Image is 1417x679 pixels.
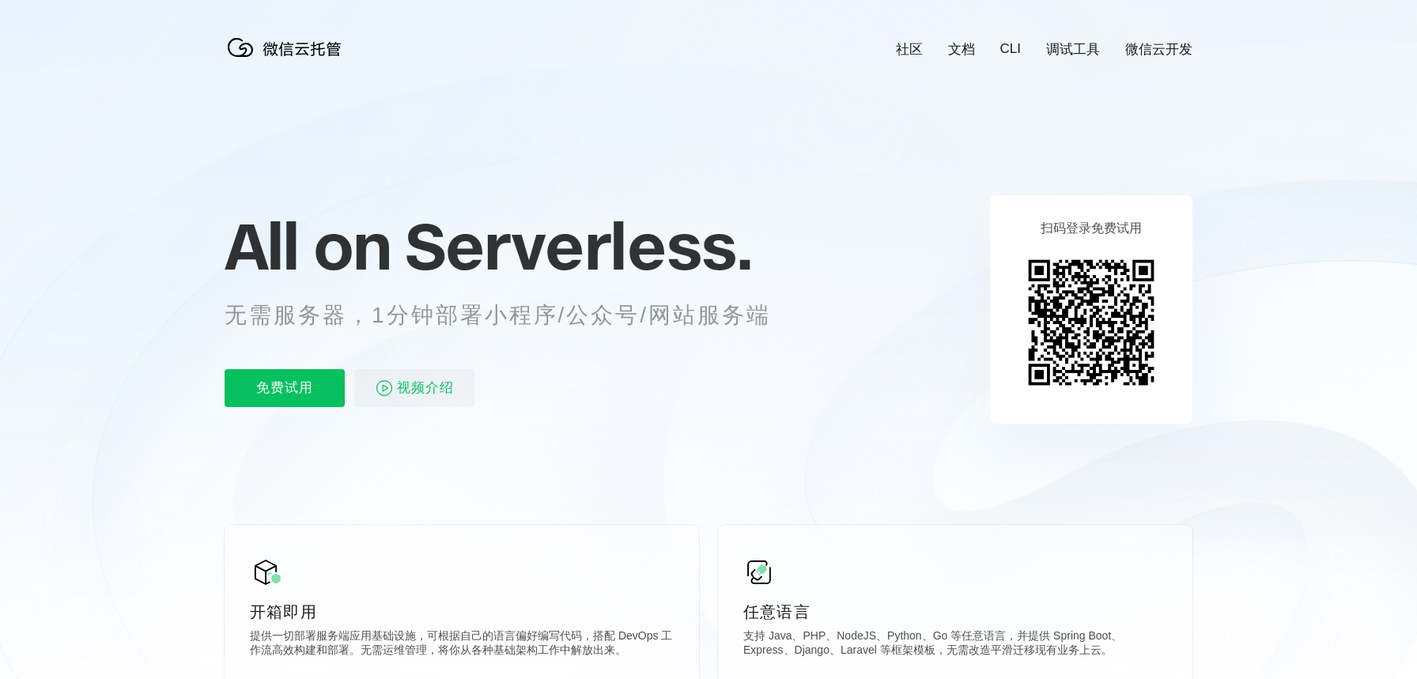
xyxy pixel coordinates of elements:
[225,32,351,63] img: 微信云托管
[397,369,454,407] span: 视频介绍
[1125,40,1192,58] a: 微信云开发
[225,52,351,66] a: 微信云托管
[225,300,800,331] p: 无需服务器，1分钟部署小程序/公众号/网站服务端
[743,629,1167,661] p: 支持 Java、PHP、NodeJS、Python、Go 等任意语言，并提供 Spring Boot、Express、Django、Laravel 等框架模板，无需改造平滑迁移现有业务上云。
[1046,40,1100,58] a: 调试工具
[250,629,674,661] p: 提供一切部署服务端应用基础设施，可根据自己的语言偏好编写代码，搭配 DevOps 工作流高效构建和部署。无需运维管理，将你从各种基础架构工作中解放出来。
[405,206,752,285] span: Serverless.
[1041,221,1142,237] p: 扫码登录免费试用
[743,601,1167,623] p: 任意语言
[225,206,390,285] span: All on
[948,40,975,58] a: 文档
[250,601,674,623] p: 开箱即用
[1000,41,1021,57] a: CLI
[896,40,923,58] a: 社区
[225,369,345,407] p: 免费试用
[375,379,394,398] img: video_play.svg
